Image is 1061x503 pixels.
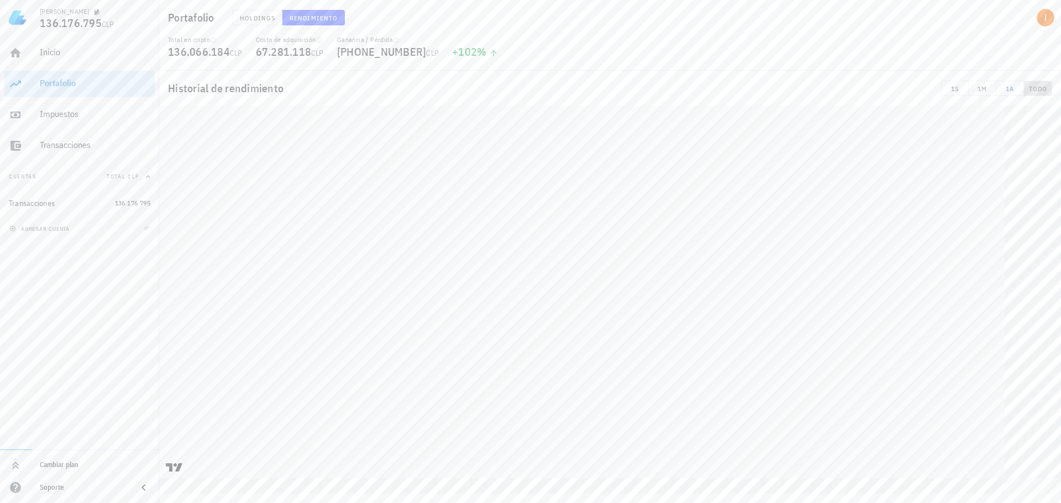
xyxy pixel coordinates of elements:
div: Portafolio [40,78,150,88]
button: 1S [941,81,969,96]
div: Transacciones [40,140,150,150]
span: CLP [230,48,243,58]
span: 1S [946,84,964,93]
a: Impuestos [4,102,155,128]
div: Transacciones [9,199,55,208]
div: Costo de adquisición [256,35,324,44]
span: 1M [973,84,991,93]
span: 136.066.184 [168,44,230,59]
button: 1M [969,81,996,96]
img: LedgiFi [9,9,27,27]
button: agregar cuenta [7,223,75,234]
span: CLP [311,48,324,58]
button: TODO [1024,81,1052,96]
span: CLP [426,48,439,58]
div: Soporte [40,483,128,492]
div: +102 [452,46,498,57]
a: Portafolio [4,71,155,97]
span: [PHONE_NUMBER] [337,44,427,59]
span: TODO [1028,84,1047,93]
span: Total CLP [107,173,139,180]
a: Inicio [4,40,155,66]
span: 1A [1001,84,1019,93]
div: Ganancia / Pérdida [337,35,439,44]
span: 136.176.795 [40,15,102,30]
button: 1A [996,81,1024,96]
button: Rendimiento [282,10,345,25]
div: Cambiar plan [40,460,150,469]
a: Transacciones 136.176.795 [4,190,155,216]
button: Holdings [232,10,283,25]
a: Charting by TradingView [165,462,184,473]
div: avatar [1037,9,1054,27]
h1: Portafolio [168,9,219,27]
div: Impuestos [40,109,150,119]
a: Transacciones [4,133,155,159]
span: CLP [102,19,114,29]
span: agregar cuenta [12,225,70,232]
span: % [477,44,486,59]
div: Inicio [40,47,150,57]
div: Historial de rendimiento [159,71,1061,106]
span: Holdings [239,14,276,22]
button: CuentasTotal CLP [4,163,155,190]
span: 136.176.795 [115,199,150,207]
div: Total en cripto [168,35,243,44]
div: [PERSON_NAME] [40,7,89,16]
span: Rendimiento [289,14,338,22]
span: 67.281.118 [256,44,312,59]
